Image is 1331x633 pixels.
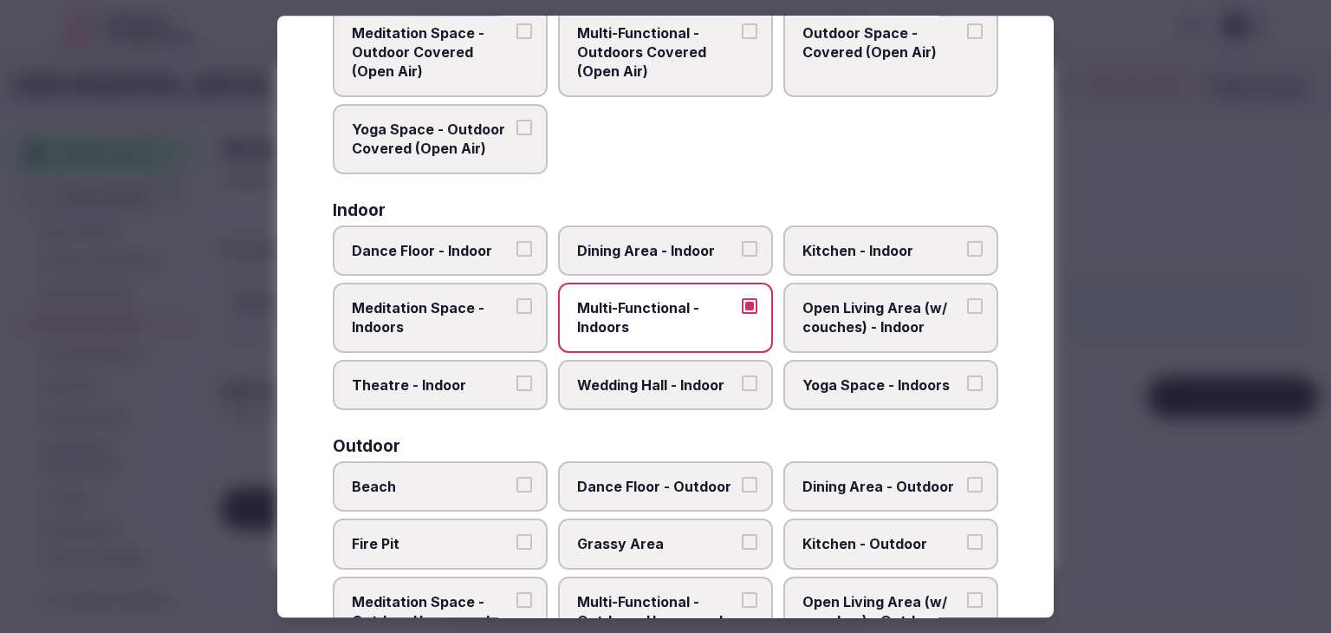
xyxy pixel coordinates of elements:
[352,535,511,554] span: Fire Pit
[333,438,400,454] h3: Outdoor
[802,241,962,260] span: Kitchen - Indoor
[352,298,511,337] span: Meditation Space - Indoors
[742,535,757,551] button: Grassy Area
[802,375,962,395] span: Yoga Space - Indoors
[802,298,962,337] span: Open Living Area (w/ couches) - Indoor
[516,23,532,39] button: Meditation Space - Outdoor Covered (Open Air)
[967,375,983,391] button: Yoga Space - Indoors
[742,375,757,391] button: Wedding Hall - Indoor
[577,477,737,496] span: Dance Floor - Outdoor
[352,120,511,159] span: Yoga Space - Outdoor Covered (Open Air)
[516,592,532,608] button: Meditation Space - Outdoor Uncovered
[352,23,511,82] span: Meditation Space - Outdoor Covered (Open Air)
[516,298,532,314] button: Meditation Space - Indoors
[742,477,757,493] button: Dance Floor - Outdoor
[802,535,962,554] span: Kitchen - Outdoor
[516,375,532,391] button: Theatre - Indoor
[577,375,737,395] span: Wedding Hall - Indoor
[742,23,757,39] button: Multi-Functional - Outdoors Covered (Open Air)
[577,592,737,631] span: Multi-Functional - Outdoors Uncovered
[967,535,983,551] button: Kitchen - Outdoor
[577,241,737,260] span: Dining Area - Indoor
[967,592,983,608] button: Open Living Area (w/ couches) - Outdoor
[967,241,983,257] button: Kitchen - Indoor
[577,535,737,554] span: Grassy Area
[577,298,737,337] span: Multi-Functional - Indoors
[516,241,532,257] button: Dance Floor - Indoor
[967,298,983,314] button: Open Living Area (w/ couches) - Indoor
[802,23,962,62] span: Outdoor Space - Covered (Open Air)
[802,477,962,496] span: Dining Area - Outdoor
[352,241,511,260] span: Dance Floor - Indoor
[967,23,983,39] button: Outdoor Space - Covered (Open Air)
[352,592,511,631] span: Meditation Space - Outdoor Uncovered
[333,202,386,219] h3: Indoor
[742,298,757,314] button: Multi-Functional - Indoors
[516,535,532,551] button: Fire Pit
[577,23,737,82] span: Multi-Functional - Outdoors Covered (Open Air)
[352,375,511,395] span: Theatre - Indoor
[516,477,532,493] button: Beach
[352,477,511,496] span: Beach
[742,241,757,257] button: Dining Area - Indoor
[516,120,532,135] button: Yoga Space - Outdoor Covered (Open Air)
[967,477,983,493] button: Dining Area - Outdoor
[802,592,962,631] span: Open Living Area (w/ couches) - Outdoor
[742,592,757,608] button: Multi-Functional - Outdoors Uncovered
